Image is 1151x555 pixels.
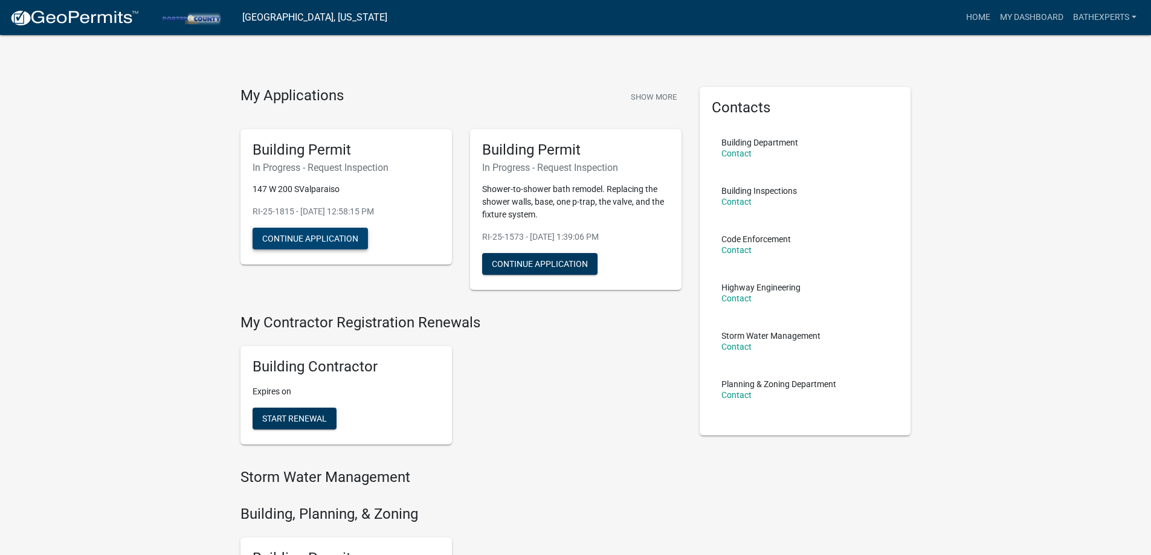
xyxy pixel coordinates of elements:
[253,141,440,159] h5: Building Permit
[482,162,669,173] h6: In Progress - Request Inspection
[482,253,598,275] button: Continue Application
[721,138,798,147] p: Building Department
[149,9,233,25] img: Porter County, Indiana
[253,358,440,376] h5: Building Contractor
[721,332,821,340] p: Storm Water Management
[253,205,440,218] p: RI-25-1815 - [DATE] 12:58:15 PM
[240,314,682,332] h4: My Contractor Registration Renewals
[253,162,440,173] h6: In Progress - Request Inspection
[995,6,1068,29] a: My Dashboard
[721,294,752,303] a: Contact
[721,380,836,388] p: Planning & Zoning Department
[253,228,368,249] button: Continue Application
[961,6,995,29] a: Home
[253,408,337,429] button: Start Renewal
[240,314,682,454] wm-registration-list-section: My Contractor Registration Renewals
[1068,6,1141,29] a: BathExperts
[240,469,682,486] h4: Storm Water Management
[721,187,797,195] p: Building Inspections
[721,390,752,400] a: Contact
[721,342,752,351] a: Contact
[253,385,440,398] p: Expires on
[721,245,752,255] a: Contact
[482,183,669,221] p: Shower-to-shower bath remodel. Replacing the shower walls, base, one p-trap, the valve, and the f...
[240,505,682,523] h4: Building, Planning, & Zoning
[482,141,669,159] h5: Building Permit
[721,283,801,292] p: Highway Engineering
[721,197,752,207] a: Contact
[482,231,669,243] p: RI-25-1573 - [DATE] 1:39:06 PM
[721,149,752,158] a: Contact
[721,235,791,243] p: Code Enforcement
[712,99,899,117] h5: Contacts
[262,414,327,423] span: Start Renewal
[240,87,344,105] h4: My Applications
[626,87,682,107] button: Show More
[253,183,440,196] p: 147 W 200 SValparaiso
[242,7,387,28] a: [GEOGRAPHIC_DATA], [US_STATE]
